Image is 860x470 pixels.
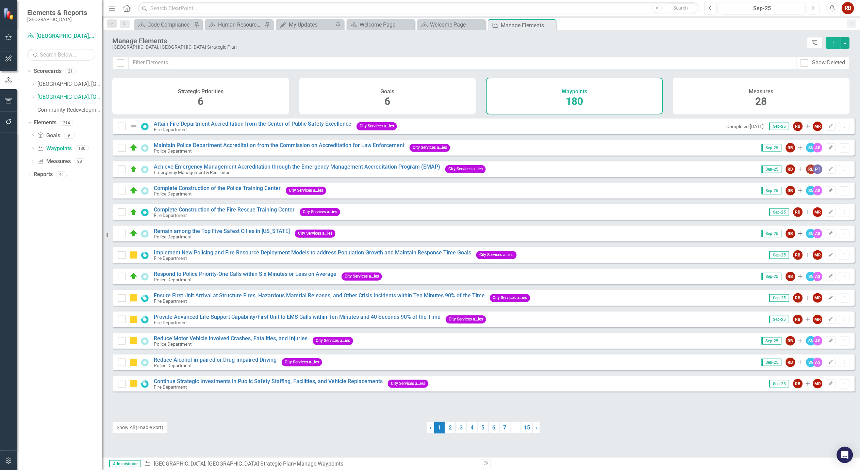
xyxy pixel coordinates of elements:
[154,271,336,277] a: Respond to Police Priority-One Calls within Six Minutes or Less on Average
[37,93,102,101] a: [GEOGRAPHIC_DATA], [GEOGRAPHIC_DATA] Strategic Plan
[813,229,823,238] div: AS
[154,234,192,239] small: Police Department
[793,207,803,217] div: RB
[806,272,816,281] div: SN
[769,380,789,388] span: Sep-25
[289,20,334,29] div: My Updates
[154,142,404,148] a: Maintain Police Department Accreditation from the Commission on Accreditation for Law Enforcement
[154,185,281,191] a: Complete Construction of the Police Training Center
[282,358,322,366] span: City Services a...ies
[769,251,789,259] span: Sep-25
[286,187,326,194] span: City Services a...ies
[154,249,471,256] a: Implement New Policing and Fire Resource Deployment Models to address Population Growth and Maint...
[218,20,263,29] div: Human Resources Analytics Dashboard
[112,422,168,434] button: Show All (Enable Sort)
[813,164,823,174] div: PT
[566,95,583,107] span: 180
[27,9,87,17] span: Elements & Reports
[138,2,699,14] input: Search ClearPoint...
[410,144,450,152] span: City Services a...ies
[130,337,138,345] img: In Progress or Needs Work
[756,95,767,107] span: 28
[130,380,138,388] img: In Progress or Needs Work
[130,187,138,195] img: On Schedule or Complete
[536,424,537,431] span: ›
[130,230,138,238] img: On Schedule or Complete
[762,337,782,345] span: Sep-25
[806,164,816,174] div: RL
[467,422,478,434] a: 4
[348,20,413,29] a: Welcome Page
[381,89,395,95] h4: Goals
[154,292,485,299] a: Ensure First Unit Arrival at Structure Fires, Hazardous Material Releases, and Other Crisis Incid...
[813,336,823,346] div: AS
[793,250,803,260] div: RB
[130,272,138,281] img: On Schedule or Complete
[112,37,804,45] div: Manage Elements
[154,357,277,363] a: Reduce Alcohol-impaired or Drug-impaired Driving
[154,342,192,347] small: Police Department
[762,144,782,152] span: Sep-25
[793,315,803,324] div: RB
[786,143,795,153] div: RB
[562,89,587,95] h4: Waypoints
[342,272,382,280] span: City Services a...ies
[722,4,803,13] div: Sep-25
[806,229,816,238] div: SN
[130,251,138,259] img: In Progress or Needs Work
[154,148,192,154] small: Police Department
[786,358,795,367] div: RB
[430,20,484,29] div: Welcome Page
[278,20,334,29] a: My Updates
[207,20,263,29] a: Human Resources Analytics Dashboard
[719,2,805,14] button: Sep-25
[674,5,688,11] span: Search
[842,2,854,14] button: RB
[813,358,823,367] div: AS
[806,336,816,346] div: SN
[727,124,764,129] small: Completed [DATE]
[769,316,789,323] span: Sep-25
[786,229,795,238] div: RB
[154,460,294,467] a: [GEOGRAPHIC_DATA], [GEOGRAPHIC_DATA] Strategic Plan
[34,171,53,178] a: Reports
[3,8,15,20] img: ClearPoint Strategy
[154,170,230,175] small: Emergency Management & Resilience
[154,385,187,390] small: Fire Department
[65,68,76,74] div: 21
[130,144,138,152] img: On Schedule or Complete
[75,159,85,164] div: 28
[793,379,803,389] div: RB
[762,166,782,173] span: Sep-25
[154,256,187,261] small: Fire Department
[56,171,67,177] div: 41
[749,89,774,95] h4: Measures
[154,206,295,213] a: Complete Construction of the Fire Rescue Training Center
[130,315,138,324] img: In Progress or Needs Work
[37,145,72,153] a: Waypoints
[812,59,845,67] div: Show Deleted
[762,359,782,366] span: Sep-25
[793,122,803,131] div: RB
[37,80,102,88] a: [GEOGRAPHIC_DATA], [GEOGRAPHIC_DATA] Business Initiatives
[786,186,795,195] div: RB
[147,20,192,29] div: Code Compliance
[154,121,351,127] a: Attain Fire Department Accreditation from the Center of Public Safety Excellence
[786,164,795,174] div: RB
[136,20,192,29] a: Code Compliance
[499,422,510,434] a: 7
[130,294,138,302] img: In Progress or Needs Work
[357,122,397,130] span: City Services a...ies
[762,187,782,194] span: Sep-25
[128,57,797,69] input: Filter Elements...
[445,165,486,173] span: City Services a...ies
[813,143,823,153] div: AS
[154,191,192,197] small: Police Department
[430,424,431,431] span: ‹
[445,422,456,434] a: 2
[793,293,803,303] div: RB
[769,294,789,302] span: Sep-25
[154,299,187,304] small: Fire Department
[813,186,823,195] div: AS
